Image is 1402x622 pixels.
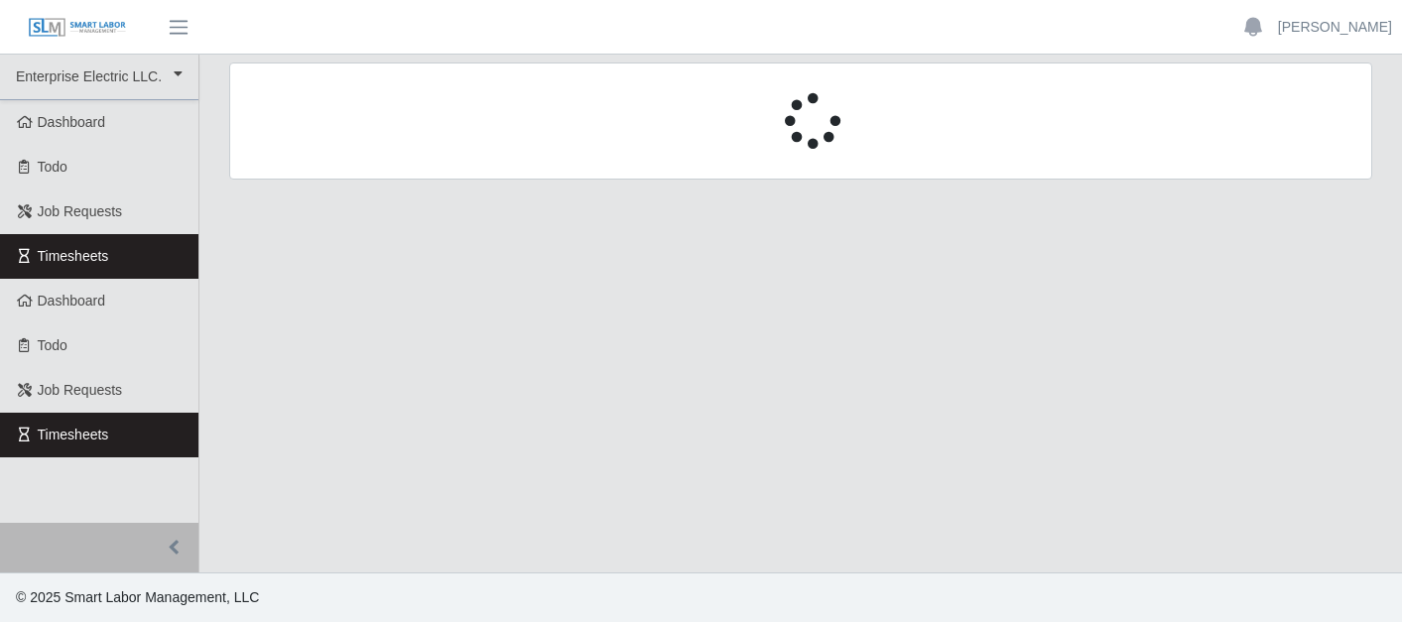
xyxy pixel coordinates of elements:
span: Job Requests [38,382,123,398]
span: Todo [38,159,67,175]
span: Timesheets [38,248,109,264]
span: Job Requests [38,203,123,219]
span: Todo [38,337,67,353]
span: Dashboard [38,114,106,130]
span: © 2025 Smart Labor Management, LLC [16,589,259,605]
span: Timesheets [38,427,109,442]
span: Dashboard [38,293,106,309]
a: [PERSON_NAME] [1278,17,1392,38]
img: SLM Logo [28,17,127,39]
